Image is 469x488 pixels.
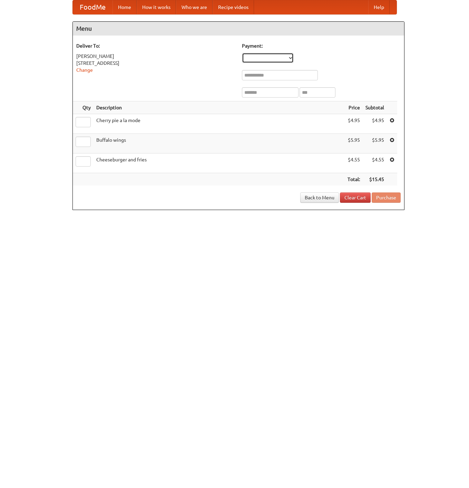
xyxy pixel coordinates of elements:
[340,192,371,203] a: Clear Cart
[345,153,363,173] td: $4.55
[76,67,93,73] a: Change
[137,0,176,14] a: How it works
[73,0,113,14] a: FoodMe
[242,42,401,49] h5: Payment:
[345,101,363,114] th: Price
[94,101,345,114] th: Description
[363,101,387,114] th: Subtotal
[94,153,345,173] td: Cheeseburger and fries
[363,134,387,153] td: $5.95
[345,114,363,134] td: $4.95
[76,60,235,67] div: [STREET_ADDRESS]
[76,42,235,49] h5: Deliver To:
[94,114,345,134] td: Cherry pie a la mode
[113,0,137,14] a: Home
[372,192,401,203] button: Purchase
[368,0,390,14] a: Help
[345,134,363,153] td: $5.95
[300,192,339,203] a: Back to Menu
[73,101,94,114] th: Qty
[345,173,363,186] th: Total:
[363,153,387,173] td: $4.55
[363,173,387,186] th: $15.45
[73,22,404,36] h4: Menu
[76,53,235,60] div: [PERSON_NAME]
[363,114,387,134] td: $4.95
[94,134,345,153] td: Buffalo wings
[176,0,213,14] a: Who we are
[213,0,254,14] a: Recipe videos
